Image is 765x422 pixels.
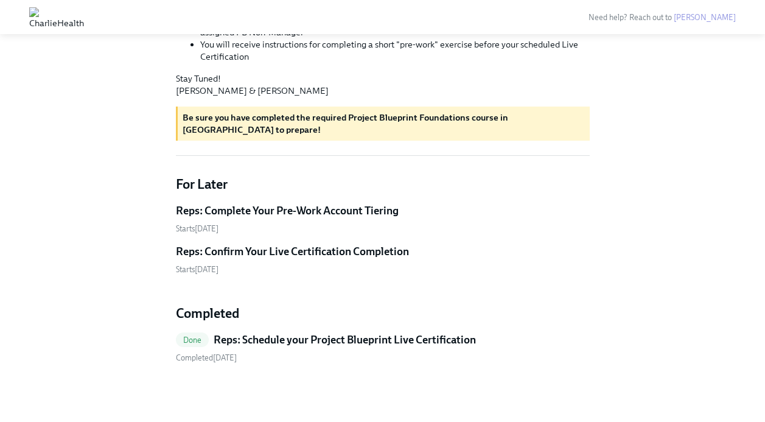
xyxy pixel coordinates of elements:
li: You will receive instructions for completing a short "pre-work" exercise before your scheduled Li... [200,38,590,63]
h4: Completed [176,304,590,323]
span: Starts [DATE] [176,265,218,274]
a: Reps: Confirm Your Live Certification CompletionStarts[DATE] [176,244,590,275]
h5: Reps: Complete Your Pre-Work Account Tiering [176,203,399,218]
img: CharlieHealth [29,7,84,27]
span: Monday, August 25th 2025, 4:50 pm [176,353,237,362]
span: Monday, September 1st 2025, 12:00 pm [176,224,218,233]
a: [PERSON_NAME] [674,13,736,22]
a: DoneReps: Schedule your Project Blueprint Live Certification Completed[DATE] [176,332,590,364]
h4: For Later [176,175,590,194]
span: Done [176,336,209,345]
h5: Reps: Confirm Your Live Certification Completion [176,244,409,259]
strong: Be sure you have completed the required Project Blueprint Foundations course in [GEOGRAPHIC_DATA]... [183,112,508,135]
h5: Reps: Schedule your Project Blueprint Live Certification [214,332,476,347]
a: Reps: Complete Your Pre-Work Account TieringStarts[DATE] [176,203,590,234]
span: Need help? Reach out to [589,13,736,22]
p: Stay Tuned! [PERSON_NAME] & [PERSON_NAME] [176,72,590,97]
